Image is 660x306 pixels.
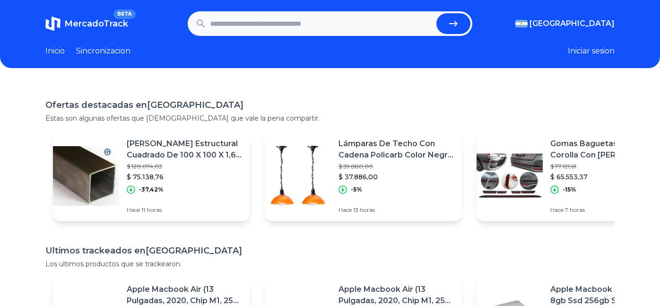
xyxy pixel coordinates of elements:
[339,172,454,182] p: $ 37.886,00
[53,131,250,221] a: Featured image[PERSON_NAME] Estructural Cuadrado De 100 X 100 X 1,60 Mm Gramabi En Barras De 6 Mt...
[127,163,242,170] p: $ 120.074,03
[45,259,615,269] p: Los ultimos productos que se trackearon.
[530,18,615,29] span: [GEOGRAPHIC_DATA]
[339,206,454,214] p: Hace 13 horas
[45,114,615,123] p: Estas son algunas ofertas que [DEMOGRAPHIC_DATA] que vale la pena compartir.
[477,143,543,209] img: Featured image
[339,138,454,161] p: Lámparas De Techo Con Cadena Policarb Color Negro 120 Cm X 2
[76,45,130,57] a: Sincronizacion
[45,98,615,112] h1: Ofertas destacadas en [GEOGRAPHIC_DATA]
[64,18,128,29] span: MercadoTrack
[339,163,454,170] p: $ 39.880,00
[568,45,615,57] button: Iniciar sesion
[127,206,242,214] p: Hace 11 horas
[351,186,362,193] p: -5%
[515,18,615,29] button: [GEOGRAPHIC_DATA]
[139,186,164,193] p: -37,42%
[45,244,615,257] h1: Ultimos trackeados en [GEOGRAPHIC_DATA]
[113,9,136,19] span: BETA
[265,143,331,209] img: Featured image
[515,20,528,27] img: Argentina
[127,172,242,182] p: $ 75.138,76
[53,143,119,209] img: Featured image
[563,186,576,193] p: -15%
[127,138,242,161] p: [PERSON_NAME] Estructural Cuadrado De 100 X 100 X 1,60 Mm Gramabi En Barras De 6 Mt. Tubo 100x100...
[45,16,61,31] img: MercadoTrack
[45,45,65,57] a: Inicio
[45,16,128,31] a: MercadoTrackBETA
[265,131,461,221] a: Featured imageLámparas De Techo Con Cadena Policarb Color Negro 120 Cm X 2$ 39.880,00$ 37.886,00-...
